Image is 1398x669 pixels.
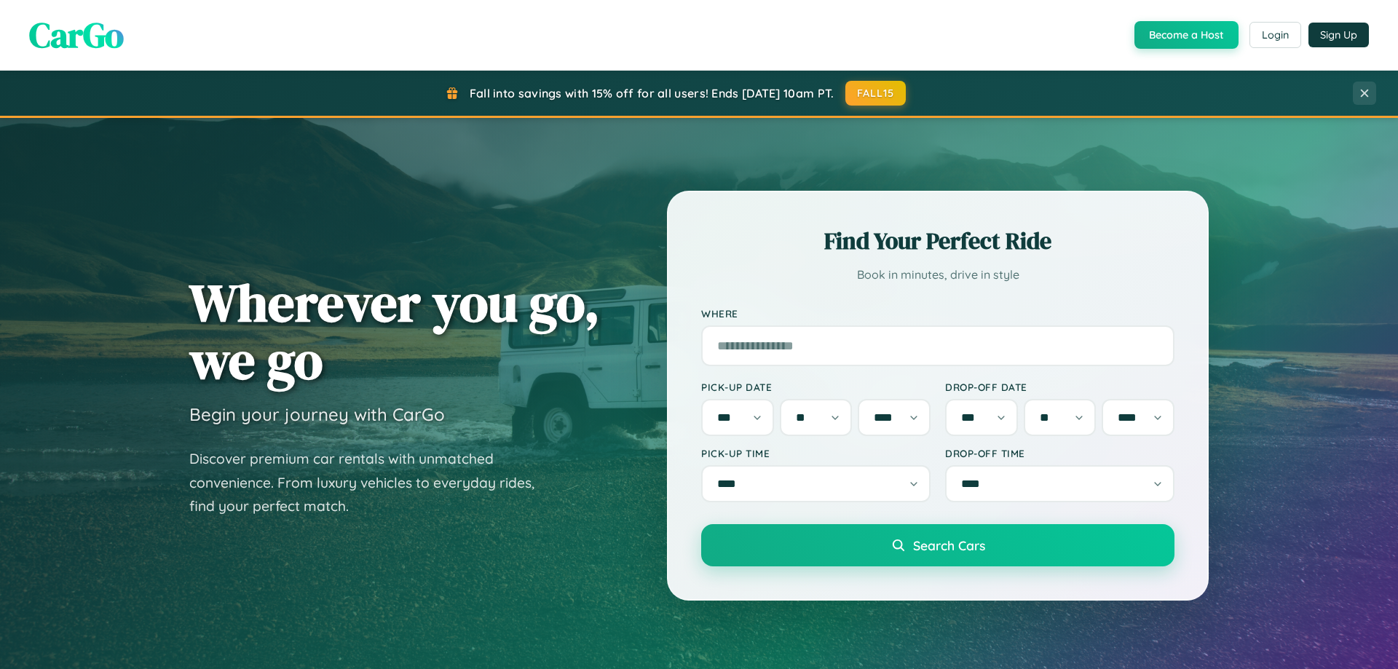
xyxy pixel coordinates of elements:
h1: Wherever you go, we go [189,274,600,389]
label: Drop-off Date [945,381,1174,393]
button: Become a Host [1134,21,1239,49]
h3: Begin your journey with CarGo [189,403,445,425]
button: Login [1249,22,1301,48]
span: Search Cars [913,537,985,553]
p: Discover premium car rentals with unmatched convenience. From luxury vehicles to everyday rides, ... [189,447,553,518]
button: Search Cars [701,524,1174,566]
label: Pick-up Date [701,381,931,393]
label: Where [701,307,1174,320]
label: Pick-up Time [701,447,931,459]
h2: Find Your Perfect Ride [701,225,1174,257]
button: FALL15 [845,81,907,106]
p: Book in minutes, drive in style [701,264,1174,285]
span: CarGo [29,11,124,59]
label: Drop-off Time [945,447,1174,459]
span: Fall into savings with 15% off for all users! Ends [DATE] 10am PT. [470,86,834,100]
button: Sign Up [1308,23,1369,47]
